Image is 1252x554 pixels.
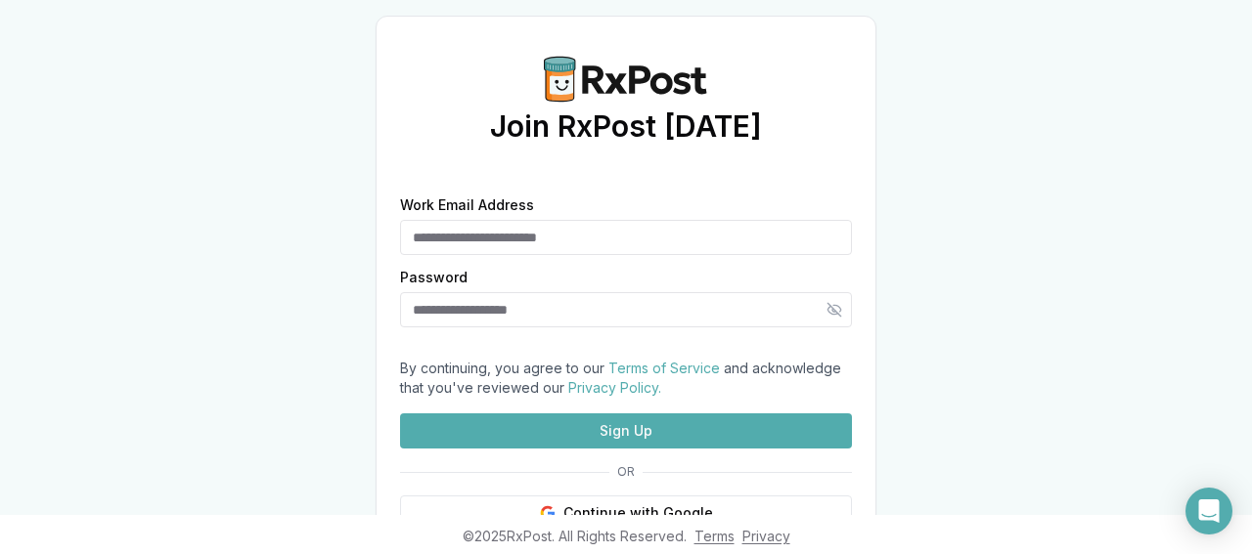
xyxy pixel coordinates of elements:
[540,505,556,521] img: Google
[817,292,852,327] button: Hide password
[608,360,720,376] a: Terms of Service
[742,528,790,544] a: Privacy
[400,359,852,398] div: By continuing, you agree to our and acknowledge that you've reviewed our
[490,108,762,144] h1: Join RxPost [DATE]
[1185,488,1232,534] div: Open Intercom Messenger
[400,413,852,448] button: Sign Up
[694,528,735,544] a: Terms
[400,271,852,284] label: Password
[532,56,720,103] img: RxPost Logo
[609,464,643,480] span: OR
[400,495,852,531] button: Continue with Google
[400,198,852,212] label: Work Email Address
[568,379,661,396] a: Privacy Policy.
